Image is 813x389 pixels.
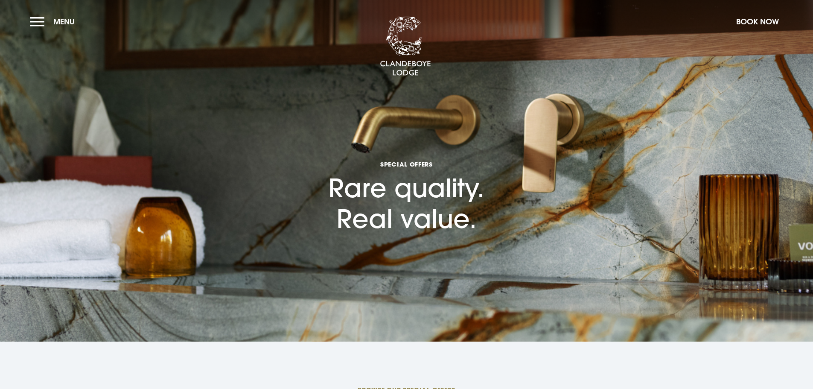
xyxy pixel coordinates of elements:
h1: Rare quality. Real value. [329,112,484,234]
span: Menu [53,17,75,26]
button: Menu [30,12,79,31]
span: Special Offers [329,160,484,168]
img: Clandeboye Lodge [380,17,431,76]
button: Book Now [732,12,783,31]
